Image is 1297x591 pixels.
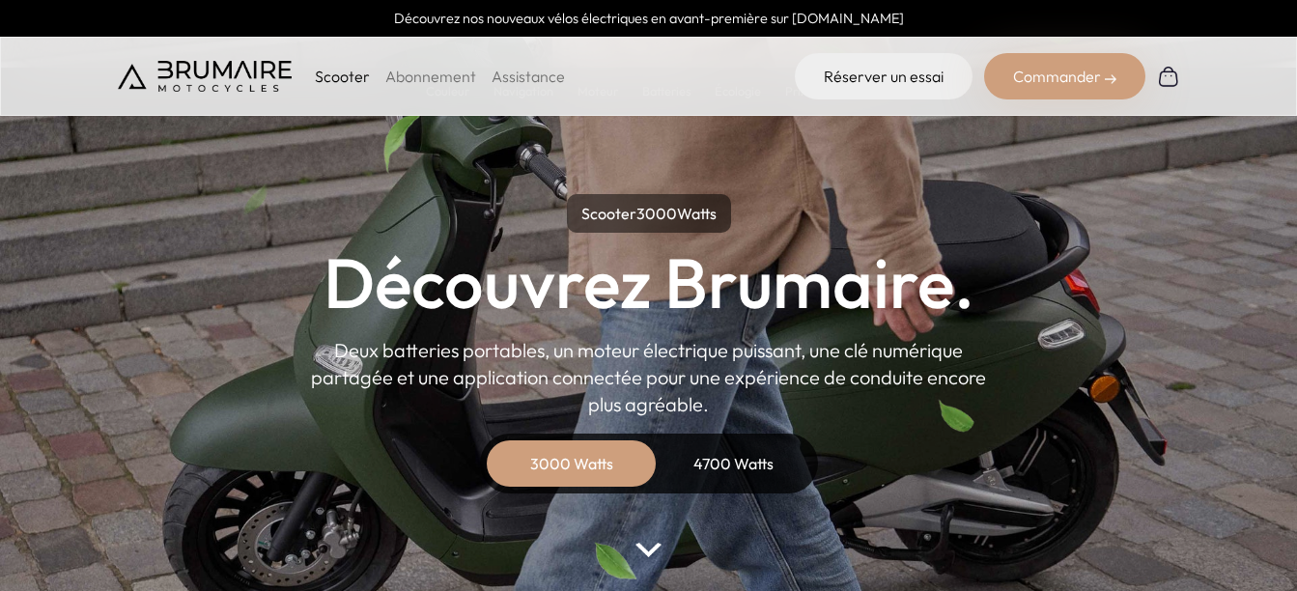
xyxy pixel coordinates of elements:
[984,53,1145,99] div: Commander
[636,204,677,223] span: 3000
[657,440,811,487] div: 4700 Watts
[315,65,370,88] p: Scooter
[1105,73,1116,85] img: right-arrow-2.png
[385,67,476,86] a: Abonnement
[795,53,973,99] a: Réserver un essai
[324,248,974,318] h1: Découvrez Brumaire.
[635,543,661,557] img: arrow-bottom.png
[494,440,649,487] div: 3000 Watts
[311,337,987,418] p: Deux batteries portables, un moteur électrique puissant, une clé numérique partagée et une applic...
[492,67,565,86] a: Assistance
[567,194,731,233] p: Scooter Watts
[1157,65,1180,88] img: Panier
[118,61,292,92] img: Brumaire Motocycles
